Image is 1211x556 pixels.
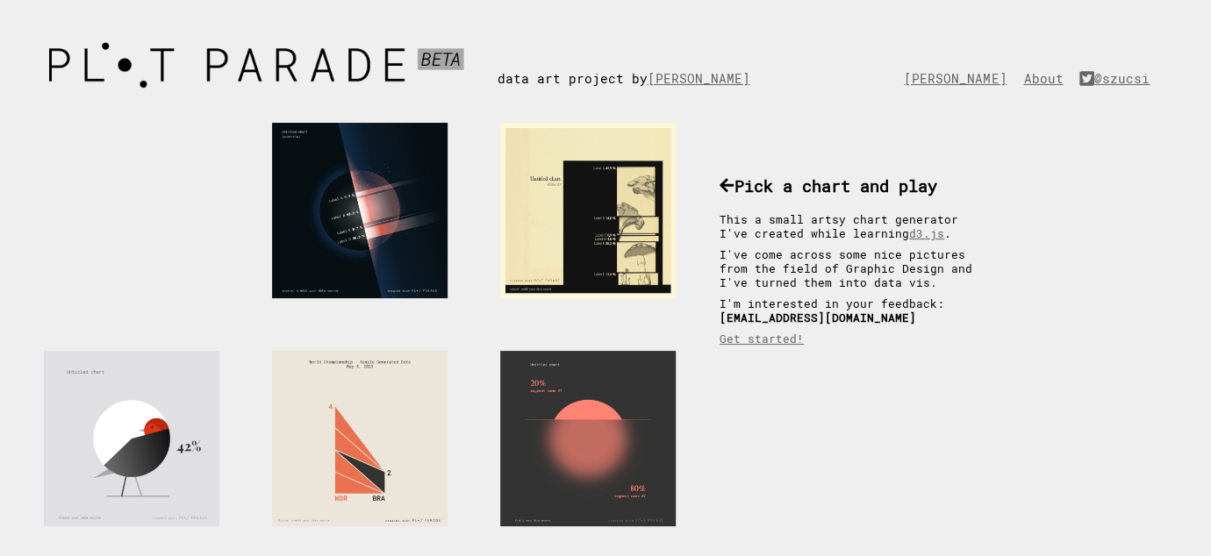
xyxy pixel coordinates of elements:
a: d3.js [909,226,944,240]
a: About [1023,70,1071,87]
h3: Pick a chart and play [720,175,992,196]
a: Get started! [720,331,804,346]
b: [EMAIL_ADDRESS][DOMAIN_NAME] [720,310,916,324]
a: @szucsi [1079,70,1158,87]
p: This a small artsy chart generator I've created while learning . [720,212,992,240]
p: I've come across some nice pictures from the field of Graphic Design and I've turned them into da... [720,247,992,289]
p: I'm interested in your feedback: [720,296,992,324]
div: data art project by [497,35,776,87]
a: [PERSON_NAME] [904,70,1015,87]
a: [PERSON_NAME] [647,70,758,87]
